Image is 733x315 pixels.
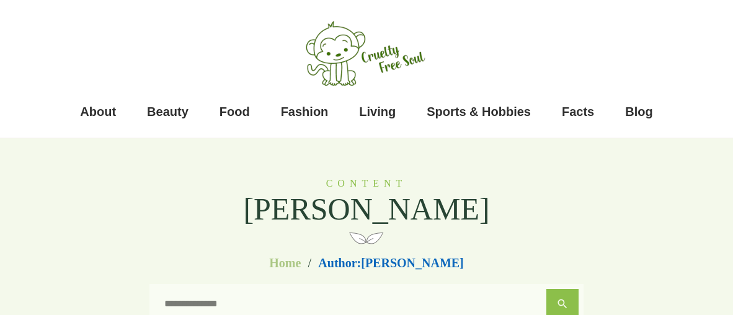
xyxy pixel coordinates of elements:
[427,99,531,124] a: Sports & Hobbies
[220,99,250,124] a: Food
[625,99,652,124] a: Blog
[361,256,464,270] span: [PERSON_NAME]
[318,254,463,272] span: Author:
[269,254,301,272] a: Home
[80,99,116,124] a: About
[242,191,490,227] span: [PERSON_NAME]
[269,256,301,270] span: Home
[303,257,316,269] li: /
[359,99,396,124] a: Living
[349,228,384,247] img: small deco
[242,177,490,189] h6: Content
[281,99,329,124] a: Fashion
[147,99,189,124] a: Beauty
[562,99,594,124] a: Facts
